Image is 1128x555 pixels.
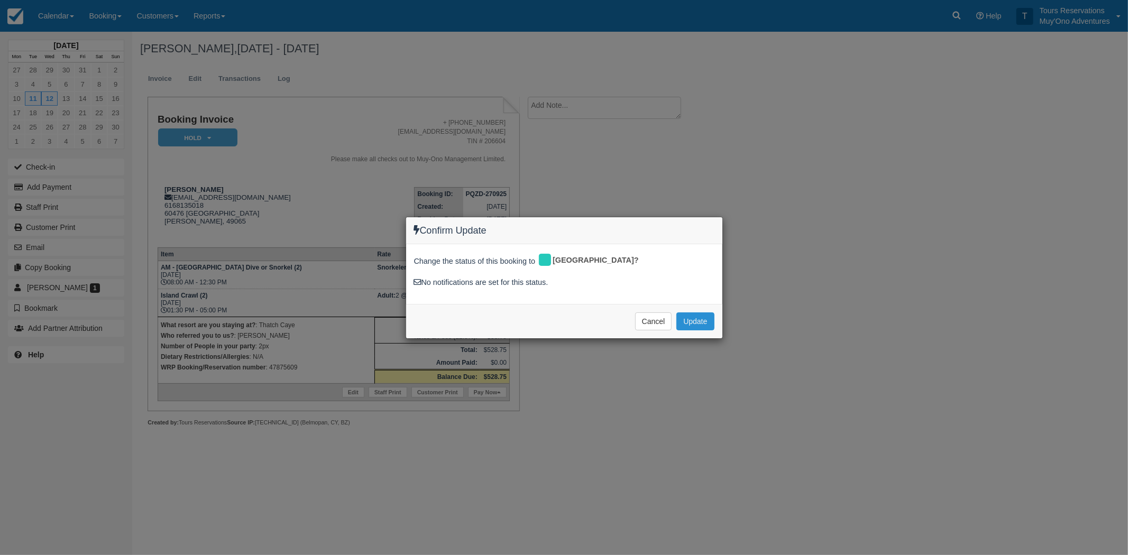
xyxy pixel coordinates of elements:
div: No notifications are set for this status. [414,277,714,288]
h4: Confirm Update [414,225,714,236]
span: Change the status of this booking to [414,256,536,270]
button: Update [676,312,714,330]
button: Cancel [635,312,672,330]
div: [GEOGRAPHIC_DATA]? [537,252,646,269]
